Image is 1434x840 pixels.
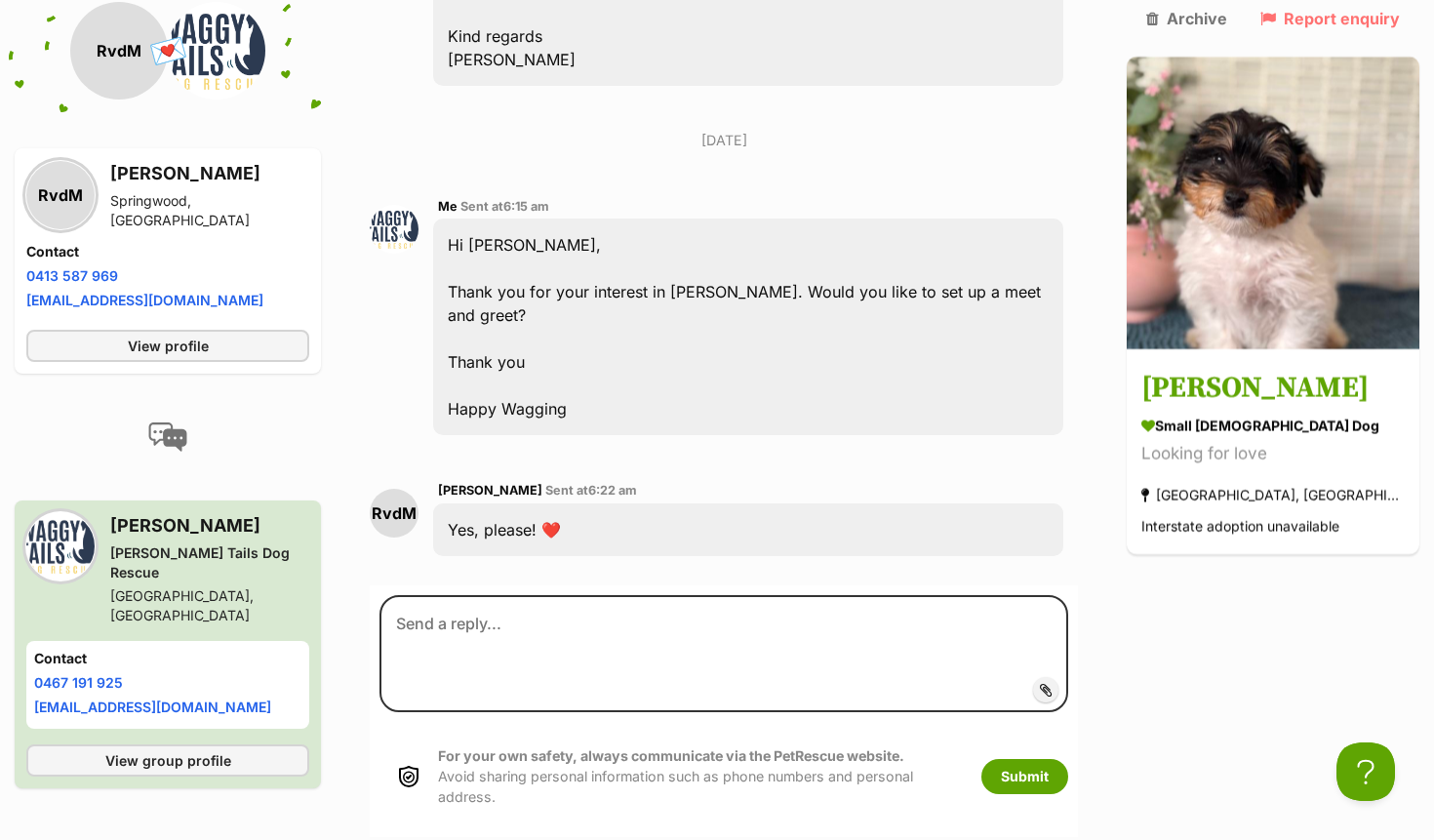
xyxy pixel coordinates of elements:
a: [EMAIL_ADDRESS][DOMAIN_NAME] [34,699,271,715]
span: 6:22 am [588,483,637,498]
button: Submit [981,759,1068,794]
a: Archive [1146,10,1227,27]
div: Springwood, [GEOGRAPHIC_DATA] [110,191,309,230]
div: Yes, please! ❤️ [433,503,1063,556]
span: View profile [128,336,209,356]
div: RvdM [26,161,95,229]
span: Me [438,199,458,214]
div: [PERSON_NAME] Tails Dog Rescue [110,543,309,582]
div: Looking for love [1141,442,1405,468]
img: Ruth Christodoulou profile pic [370,205,418,254]
a: 0413 587 969 [26,267,118,284]
a: View group profile [26,744,309,777]
div: RvdM [370,489,418,538]
img: Waggy Tails Dog Rescue profile pic [26,512,95,580]
div: [GEOGRAPHIC_DATA], [GEOGRAPHIC_DATA] [110,586,309,625]
a: Report enquiry [1260,10,1400,27]
div: small [DEMOGRAPHIC_DATA] Dog [1141,417,1405,437]
strong: For your own safety, always communicate via the PetRescue website. [438,747,904,764]
h4: Contact [34,649,301,668]
img: conversation-icon-4a6f8262b818ee0b60e3300018af0b2d0b884aa5de6e9bcb8d3d4eeb1a70a7c4.svg [148,422,187,452]
a: [EMAIL_ADDRESS][DOMAIN_NAME] [26,292,263,308]
a: 0467 191 925 [34,674,123,691]
div: [GEOGRAPHIC_DATA], [GEOGRAPHIC_DATA] [1141,483,1405,509]
span: Sent at [545,483,637,498]
img: Waggy Tails Dog Rescue profile pic [168,2,265,100]
span: 💌 [146,29,190,71]
h3: [PERSON_NAME] [110,512,309,540]
span: Interstate adoption unavailable [1141,519,1339,536]
div: Hi [PERSON_NAME], Thank you for your interest in [PERSON_NAME]. Would you like to set up a meet a... [433,219,1063,435]
span: 6:15 am [503,199,549,214]
a: View profile [26,330,309,362]
iframe: Help Scout Beacon - Open [1336,742,1395,801]
h3: [PERSON_NAME] [1141,368,1405,412]
h4: Contact [26,242,309,261]
p: [DATE] [370,130,1078,150]
span: View group profile [105,750,231,771]
p: Avoid sharing personal information such as phone numbers and personal address. [438,745,962,808]
img: Freddie [1127,57,1419,349]
span: [PERSON_NAME] [438,483,542,498]
div: RvdM [70,2,168,100]
a: [PERSON_NAME] small [DEMOGRAPHIC_DATA] Dog Looking for love [GEOGRAPHIC_DATA], [GEOGRAPHIC_DATA] ... [1127,353,1419,555]
span: Sent at [460,199,549,214]
h3: [PERSON_NAME] [110,160,309,187]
